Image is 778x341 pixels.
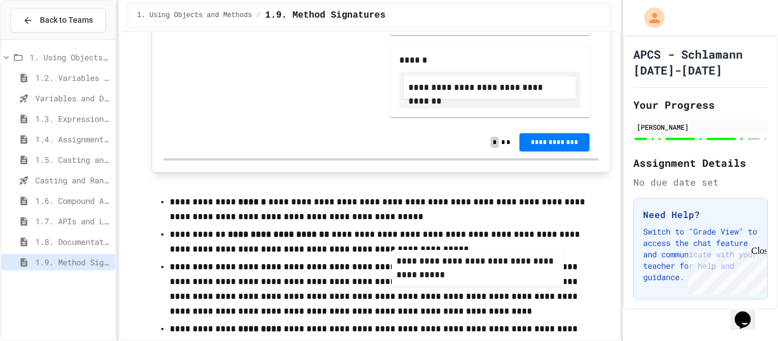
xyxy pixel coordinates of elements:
span: 1.7. APIs and Libraries [35,215,110,227]
span: 1. Using Objects and Methods [137,11,252,20]
button: Back to Teams [10,8,106,32]
iframe: chat widget [730,295,767,330]
span: / [256,11,260,20]
span: 1.9. Method Signatures [35,256,110,268]
div: My Account [632,5,668,31]
div: No due date set [633,175,768,189]
h2: Your Progress [633,97,768,113]
h2: Assignment Details [633,155,768,171]
span: Back to Teams [40,14,93,26]
p: Switch to "Grade View" to access the chat feature and communicate with your teacher for help and ... [643,226,758,283]
span: 1. Using Objects and Methods [30,51,110,63]
span: 1.6. Compound Assignment Operators [35,195,110,207]
iframe: chat widget [683,246,767,294]
span: Variables and Data Types - Quiz [35,92,110,104]
h1: APCS - Schlamann [DATE]-[DATE] [633,46,768,78]
span: 1.2. Variables and Data Types [35,72,110,84]
span: 1.5. Casting and Ranges of Values [35,154,110,166]
h3: Need Help? [643,208,758,221]
span: 1.4. Assignment and Input [35,133,110,145]
span: Casting and Ranges of variables - Quiz [35,174,110,186]
span: 1.8. Documentation with Comments and Preconditions [35,236,110,248]
div: [PERSON_NAME] [637,122,764,132]
span: 1.9. Method Signatures [265,9,386,22]
div: Chat with us now!Close [5,5,79,72]
span: 1.3. Expressions and Output [New] [35,113,110,125]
